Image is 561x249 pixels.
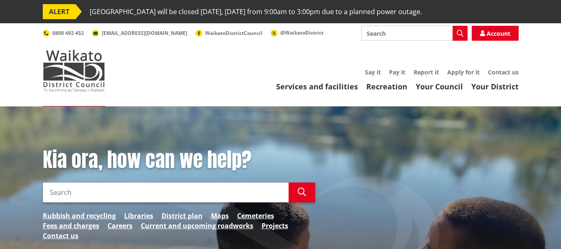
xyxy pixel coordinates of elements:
[43,148,315,172] h1: Kia ora, how can we help?
[205,30,262,37] span: WaikatoDistrictCouncil
[389,68,405,76] a: Pay it
[43,50,105,91] img: Waikato District Council - Te Kaunihera aa Takiwaa o Waikato
[43,4,76,19] span: ALERT
[43,30,84,37] a: 0800 492 452
[416,81,463,91] a: Your Council
[366,81,407,91] a: Recreation
[92,30,187,37] a: [EMAIL_ADDRESS][DOMAIN_NAME]
[211,211,229,221] a: Maps
[162,211,203,221] a: District plan
[276,81,358,91] a: Services and facilities
[43,221,99,231] a: Fees and charges
[43,211,116,221] a: Rubbish and recycling
[52,30,84,37] span: 0800 492 452
[90,4,422,19] span: [GEOGRAPHIC_DATA] will be closed [DATE], [DATE] from 9:00am to 3:00pm due to a planned power outage.
[43,182,289,202] input: Search input
[196,30,262,37] a: WaikatoDistrictCouncil
[141,221,253,231] a: Current and upcoming roadworks
[365,68,381,76] a: Say it
[262,221,288,231] a: Projects
[280,29,323,36] span: @WaikatoDistrict
[471,81,519,91] a: Your District
[488,68,519,76] a: Contact us
[361,26,468,41] input: Search input
[237,211,274,221] a: Cemeteries
[447,68,480,76] a: Apply for it
[414,68,439,76] a: Report it
[124,211,153,221] a: Libraries
[472,26,519,41] a: Account
[102,30,187,37] span: [EMAIL_ADDRESS][DOMAIN_NAME]
[43,231,78,241] a: Contact us
[108,221,132,231] a: Careers
[271,29,323,36] a: @WaikatoDistrict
